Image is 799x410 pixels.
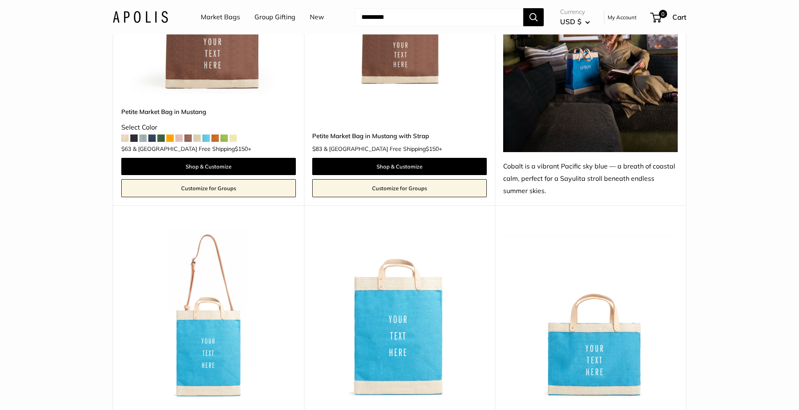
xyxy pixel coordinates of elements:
a: Shop & Customize [312,158,487,175]
span: & [GEOGRAPHIC_DATA] Free Shipping + [133,146,251,152]
a: Market Bag in Cobalt StrapMarket Bag in Cobalt Strap [121,226,296,401]
span: & [GEOGRAPHIC_DATA] Free Shipping + [324,146,442,152]
span: $150 [235,145,248,153]
div: Select Color [121,121,296,134]
a: Shop & Customize [121,158,296,175]
span: Currency [560,6,590,18]
a: Petite Market Bag in Mustang with Strap [312,131,487,141]
span: Cart [672,13,686,21]
input: Search... [355,8,523,26]
a: Customize for Groups [312,179,487,197]
a: Group Gifting [254,11,295,23]
span: $150 [426,145,439,153]
a: 0 Cart [651,11,686,24]
a: Customize for Groups [121,179,296,197]
button: USD $ [560,15,590,28]
a: Petite Market Bag in Mustang [121,107,296,116]
span: 0 [659,10,667,18]
button: Search [523,8,544,26]
img: Market Bag in Cobalt [312,226,487,401]
img: Apolis [113,11,168,23]
span: $83 [312,145,322,153]
a: Petite Market Bag in CobaltPetite Market Bag in Cobalt [503,226,678,401]
a: My Account [608,12,637,22]
div: Cobalt is a vibrant Pacific sky blue — a breath of coastal calm, perfect for a Sayulita stroll be... [503,160,678,197]
a: Market Bags [201,11,240,23]
img: Petite Market Bag in Cobalt [503,226,678,401]
span: $63 [121,145,131,153]
a: Market Bag in CobaltMarket Bag in Cobalt [312,226,487,401]
iframe: Sign Up via Text for Offers [7,379,88,403]
img: Market Bag in Cobalt Strap [121,226,296,401]
a: New [310,11,324,23]
span: USD $ [560,17,581,26]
